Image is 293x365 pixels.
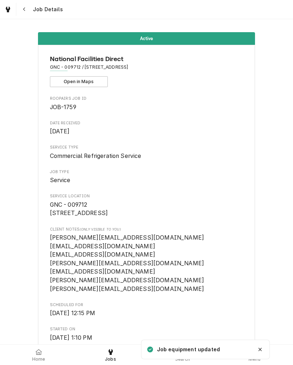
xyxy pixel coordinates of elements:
div: Service Type [50,145,243,160]
a: Go to Jobs [1,3,14,16]
span: [DATE] 12:15 PM [50,310,95,317]
span: Home [32,356,45,362]
div: Job Type [50,169,243,185]
span: [DATE] 1:10 PM [50,334,92,341]
div: Job equipment updated [157,346,221,353]
span: Started On [50,334,243,342]
div: Started On [50,326,243,342]
span: Active [140,36,153,41]
span: Job Type [50,169,243,175]
span: Roopairs Job ID [50,96,243,102]
a: Home [3,346,74,364]
span: Jobs [105,356,116,362]
span: Date Received [50,127,243,136]
button: Navigate back [18,3,31,16]
span: Date Received [50,120,243,126]
span: [DATE] [50,128,70,135]
div: [object Object] [50,227,243,293]
span: JOB-1759 [50,104,76,111]
span: (Only Visible to You) [80,227,120,231]
div: Status [38,32,255,45]
span: Commercial Refrigeration Service [50,153,141,159]
span: Name [50,54,243,64]
button: Open in Maps [50,76,108,87]
span: Started On [50,326,243,332]
span: Service Location [50,193,243,199]
span: GNC - 009712 [STREET_ADDRESS] [50,201,108,217]
span: Scheduled For [50,309,243,318]
div: Date Received [50,120,243,136]
div: Roopairs Job ID [50,96,243,111]
div: Client Information [50,54,243,87]
div: Service Location [50,193,243,218]
span: Service Type [50,145,243,150]
div: Scheduled For [50,302,243,318]
span: Service Type [50,152,243,160]
span: Roopairs Job ID [50,103,243,112]
span: Menu [249,356,260,362]
span: Client Notes [50,227,243,232]
span: [PERSON_NAME][EMAIL_ADDRESS][DOMAIN_NAME] [EMAIL_ADDRESS][DOMAIN_NAME] [EMAIL_ADDRESS][DOMAIN_NAM... [50,234,204,292]
span: Address [50,64,243,70]
a: Jobs [75,346,146,364]
span: Service Location [50,201,243,218]
span: Service [50,177,71,184]
span: Job Type [50,176,243,185]
span: Scheduled For [50,302,243,308]
span: Search [175,356,190,362]
span: Job Details [31,6,63,13]
span: [object Object] [50,233,243,293]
